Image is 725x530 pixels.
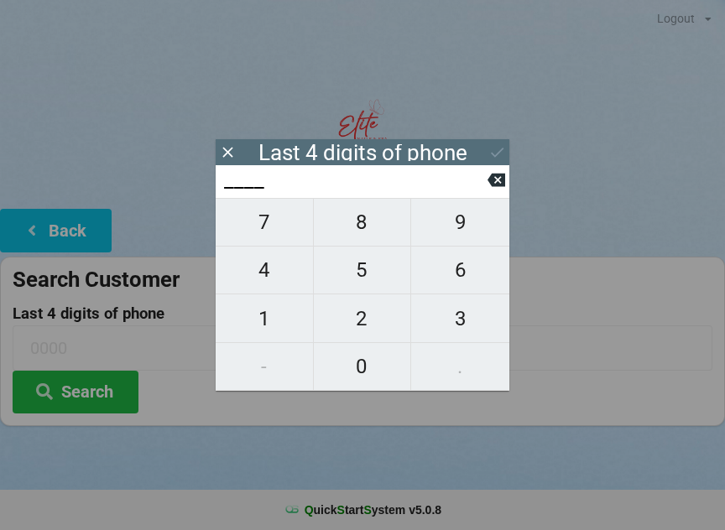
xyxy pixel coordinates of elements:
span: 1 [216,301,313,336]
button: 8 [314,198,412,247]
span: 0 [314,349,411,384]
button: 4 [216,247,314,294]
span: 9 [411,205,509,240]
button: 2 [314,294,412,342]
span: 2 [314,301,411,336]
button: 7 [216,198,314,247]
button: 0 [314,343,412,391]
span: 6 [411,252,509,288]
button: 9 [411,198,509,247]
span: 5 [314,252,411,288]
button: 3 [411,294,509,342]
span: 8 [314,205,411,240]
span: 7 [216,205,313,240]
button: 5 [314,247,412,294]
button: 6 [411,247,509,294]
span: 3 [411,301,509,336]
div: Last 4 digits of phone [258,144,467,161]
button: 1 [216,294,314,342]
span: 4 [216,252,313,288]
